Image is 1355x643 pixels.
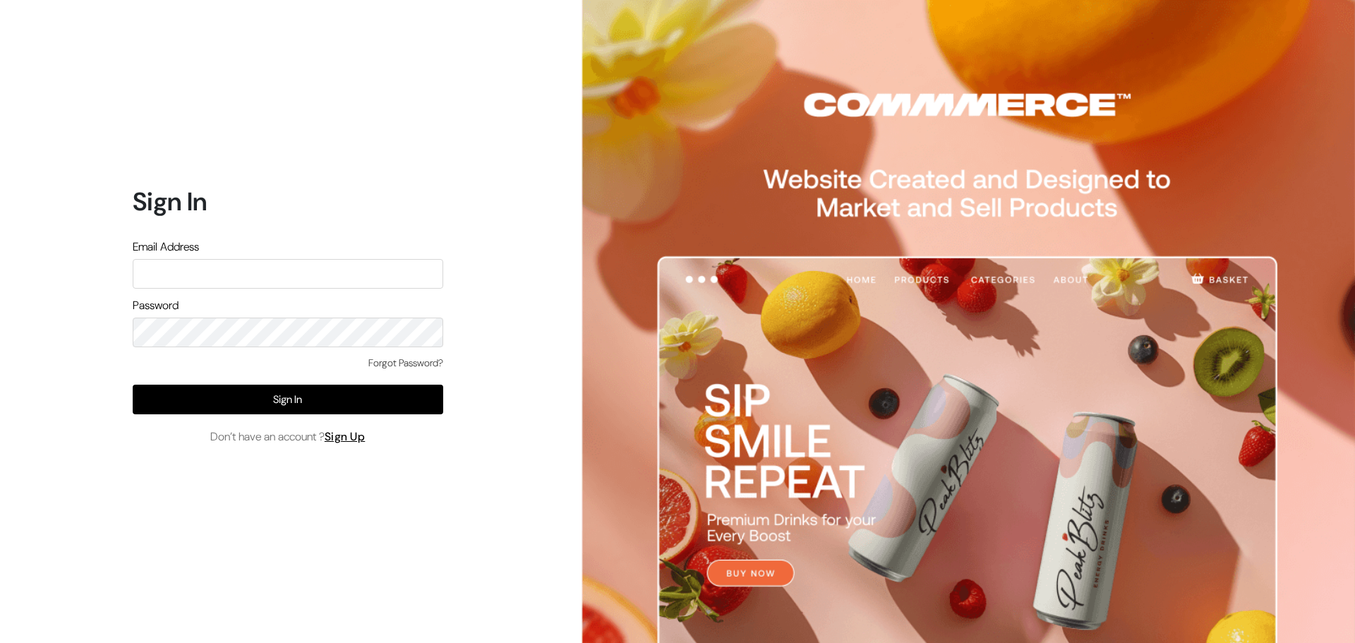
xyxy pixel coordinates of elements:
[133,385,443,414] button: Sign In
[133,239,199,256] label: Email Address
[133,186,443,217] h1: Sign In
[210,428,366,445] span: Don’t have an account ?
[133,297,179,314] label: Password
[368,356,443,371] a: Forgot Password?
[325,429,366,444] a: Sign Up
